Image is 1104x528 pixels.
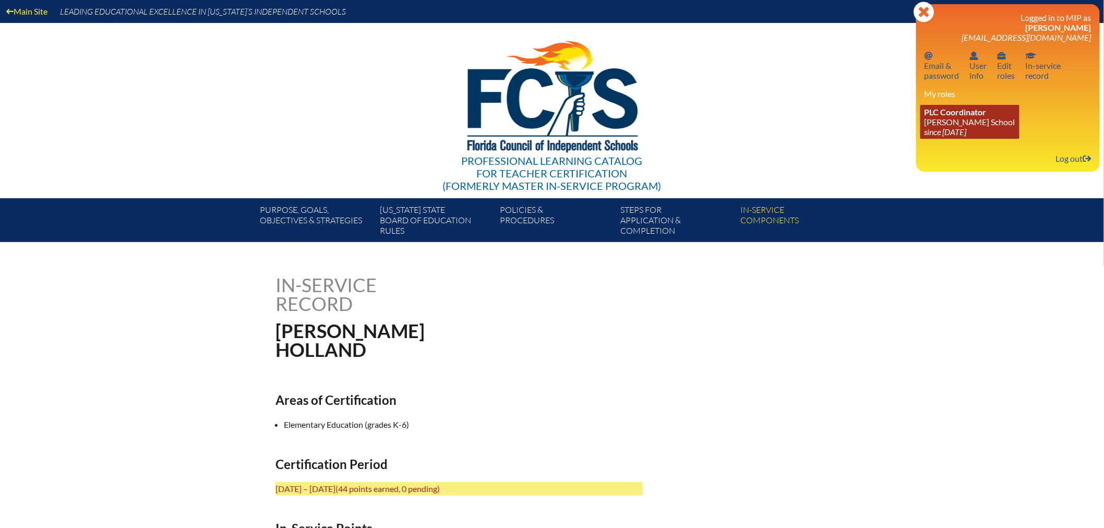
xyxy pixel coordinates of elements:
a: User infoUserinfo [966,49,991,82]
h2: Areas of Certification [275,392,643,407]
li: Elementary Education (grades K-6) [284,418,651,431]
svg: Close [914,2,934,22]
h1: In-service record [275,275,486,313]
a: Professional Learning Catalog for Teacher Certification(formerly Master In-service Program) [439,21,666,194]
a: Log outLog out [1052,151,1096,165]
span: for Teacher Certification [477,167,628,179]
span: [EMAIL_ADDRESS][DOMAIN_NAME] [962,32,1091,42]
p: [DATE] – [DATE] [275,482,643,496]
h3: My roles [925,89,1091,99]
svg: Email password [925,52,933,60]
img: FCISlogo221.eps [445,23,660,165]
a: Steps forapplication & completion [616,202,736,242]
a: In-service recordIn-servicerecord [1022,49,1065,82]
a: Email passwordEmail &password [920,49,964,82]
div: Professional Learning Catalog (formerly Master In-service Program) [443,154,662,192]
a: User infoEditroles [993,49,1019,82]
i: since [DATE] [925,127,967,137]
span: [PERSON_NAME] [1026,22,1091,32]
h2: Certification Period [275,457,643,472]
a: Purpose, goals,objectives & strategies [256,202,376,242]
a: Main Site [2,4,52,18]
svg: In-service record [1026,52,1036,60]
a: Policies &Procedures [496,202,616,242]
a: PLC Coordinator [PERSON_NAME] School since [DATE] [920,105,1019,139]
a: In-servicecomponents [737,202,857,242]
svg: User info [998,52,1006,60]
a: [US_STATE] StateBoard of Education rules [376,202,496,242]
h1: [PERSON_NAME] Holland [275,321,618,359]
svg: Log out [1083,154,1091,163]
span: PLC Coordinator [925,107,987,117]
span: (44 points earned, 0 pending) [335,484,440,494]
svg: User info [970,52,978,60]
h3: Logged in to MIP as [925,13,1091,42]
